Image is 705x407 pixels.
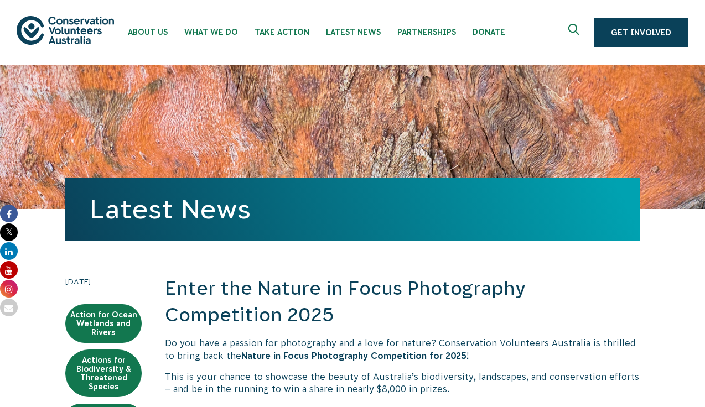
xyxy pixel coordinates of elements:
p: This is your chance to showcase the beauty of Australia’s biodiversity, landscapes, and conservat... [165,371,640,395]
time: [DATE] [65,275,142,288]
span: Donate [473,28,505,36]
button: Expand search box Close search box [562,19,588,46]
span: Latest News [326,28,381,36]
span: About Us [128,28,168,36]
a: Actions for Biodiversity & Threatened Species [65,349,142,397]
span: Take Action [255,28,309,36]
span: What We Do [184,28,238,36]
span: Expand search box [568,24,582,41]
a: Latest News [90,194,251,224]
img: logo.svg [17,16,114,44]
strong: Nature in Focus Photography Competition for 2025 [241,351,466,361]
span: Partnerships [397,28,456,36]
a: Action for Ocean Wetlands and Rivers [65,304,142,343]
a: Get Involved [594,18,688,47]
h2: Enter the Nature in Focus Photography Competition 2025 [165,275,640,328]
p: Do you have a passion for photography and a love for nature? Conservation Volunteers Australia is... [165,337,640,362]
